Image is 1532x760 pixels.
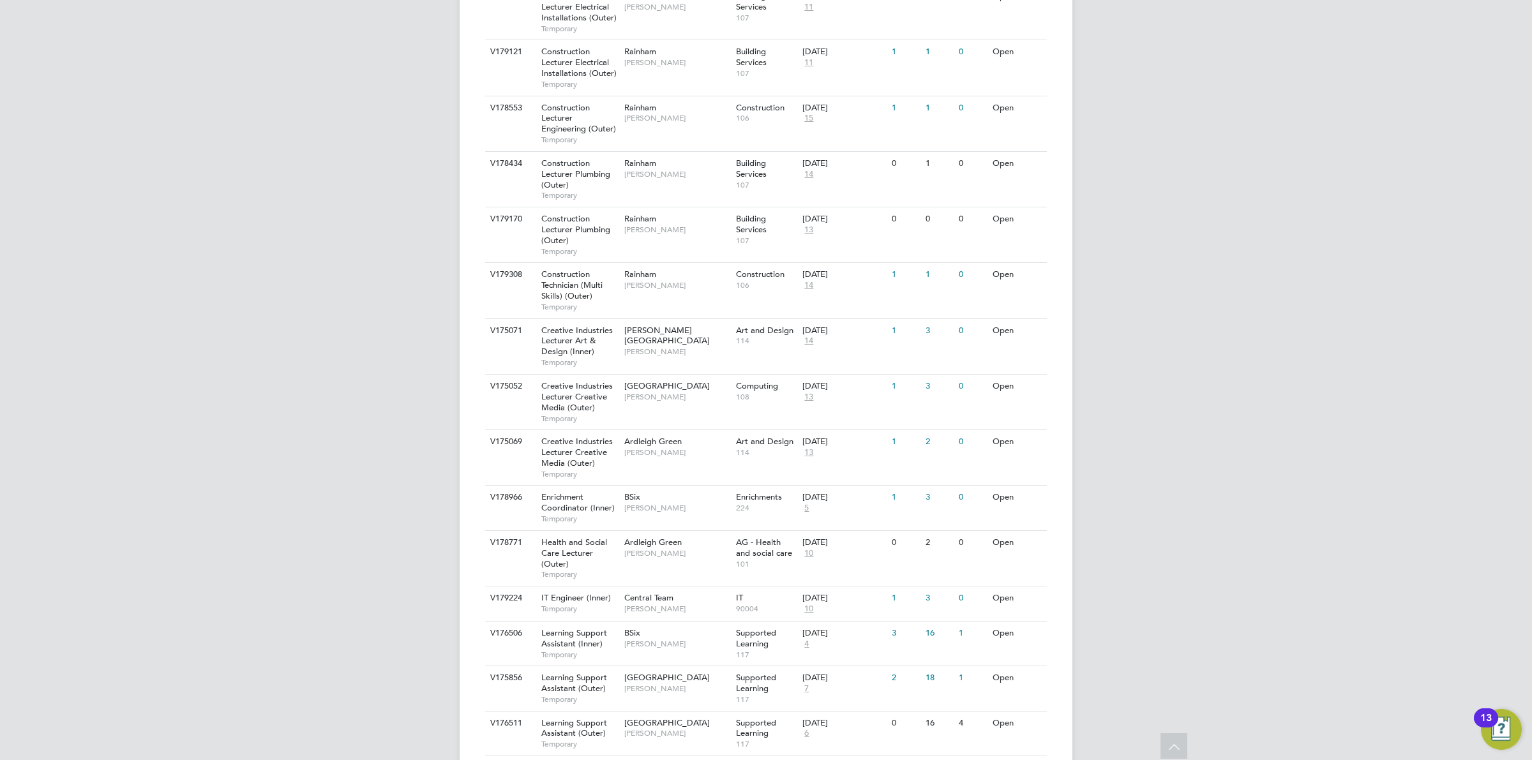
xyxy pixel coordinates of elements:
div: Open [989,152,1045,175]
div: V175071 [487,319,532,343]
div: V176506 [487,622,532,645]
span: Supported Learning [736,627,776,649]
span: Health and Social Care Lecturer (Outer) [541,537,607,569]
span: Building Services [736,158,767,179]
span: Construction Lecturer Plumbing (Outer) [541,158,610,190]
span: Creative Industries Lecturer Creative Media (Outer) [541,436,613,468]
div: 1 [889,486,922,509]
div: [DATE] [802,47,885,57]
span: Temporary [541,604,618,614]
span: 11 [802,2,815,13]
span: 14 [802,169,815,180]
div: 0 [889,531,922,555]
span: Temporary [541,135,618,145]
div: 1 [889,375,922,398]
span: Construction [736,269,785,279]
span: Temporary [541,302,618,312]
span: Computing [736,380,778,391]
span: [PERSON_NAME] [624,447,730,458]
span: [PERSON_NAME][GEOGRAPHIC_DATA] [624,325,710,346]
span: Construction Lecturer Plumbing (Outer) [541,213,610,246]
span: 13 [802,225,815,235]
span: Creative Industries Lecturer Art & Design (Inner) [541,325,613,357]
div: 1 [889,96,922,120]
span: Learning Support Assistant (Outer) [541,717,607,739]
div: 0 [956,263,989,287]
div: [DATE] [802,537,885,548]
div: [DATE] [802,158,885,169]
span: Construction Lecturer Electrical Installations (Outer) [541,46,617,78]
div: V178553 [487,96,532,120]
span: [GEOGRAPHIC_DATA] [624,672,710,683]
div: 13 [1480,718,1492,734]
span: 224 [736,503,797,513]
span: 90004 [736,604,797,614]
span: BSix [624,627,640,638]
span: [PERSON_NAME] [624,683,730,694]
span: Temporary [541,469,618,479]
span: [PERSON_NAME] [624,728,730,738]
span: IT Engineer (Inner) [541,592,611,603]
span: Rainham [624,158,656,168]
div: 18 [922,666,956,690]
span: [PERSON_NAME] [624,548,730,558]
span: Rainham [624,269,656,279]
div: 16 [922,622,956,645]
div: [DATE] [802,325,885,336]
span: Art and Design [736,325,793,336]
span: 107 [736,13,797,23]
span: IT [736,592,743,603]
span: BSix [624,491,640,502]
div: V176511 [487,712,532,735]
div: 1 [889,263,922,287]
span: [GEOGRAPHIC_DATA] [624,380,710,391]
span: [PERSON_NAME] [624,604,730,614]
span: Temporary [541,739,618,749]
span: 107 [736,180,797,190]
span: Construction Lecturer Engineering (Outer) [541,102,616,135]
div: [DATE] [802,381,885,392]
span: 106 [736,280,797,290]
div: V178434 [487,152,532,175]
span: Temporary [541,24,618,34]
span: [PERSON_NAME] [624,392,730,402]
div: Open [989,430,1045,454]
div: Open [989,486,1045,509]
div: 0 [922,207,956,231]
span: Art and Design [736,436,793,447]
span: Learning Support Assistant (Outer) [541,672,607,694]
div: 1 [956,666,989,690]
span: Temporary [541,694,618,704]
span: 10 [802,604,815,615]
div: V179170 [487,207,532,231]
div: 1 [889,586,922,610]
span: 114 [736,336,797,346]
div: 0 [956,207,989,231]
span: 117 [736,650,797,660]
span: 117 [736,739,797,749]
div: 0 [956,152,989,175]
span: [PERSON_NAME] [624,280,730,290]
div: [DATE] [802,269,885,280]
div: 2 [889,666,922,690]
span: [PERSON_NAME] [624,639,730,649]
div: 0 [956,40,989,64]
span: Temporary [541,357,618,368]
div: 0 [956,586,989,610]
span: [PERSON_NAME] [624,2,730,12]
span: 117 [736,694,797,704]
span: 107 [736,235,797,246]
div: [DATE] [802,628,885,639]
div: [DATE] [802,718,885,729]
span: Rainham [624,46,656,57]
div: 1 [922,96,956,120]
span: Ardleigh Green [624,537,682,548]
div: Open [989,96,1045,120]
span: 13 [802,392,815,403]
span: Temporary [541,79,618,89]
div: [DATE] [802,436,885,447]
span: Construction [736,102,785,113]
div: Open [989,375,1045,398]
span: Rainham [624,213,656,224]
span: 108 [736,392,797,402]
